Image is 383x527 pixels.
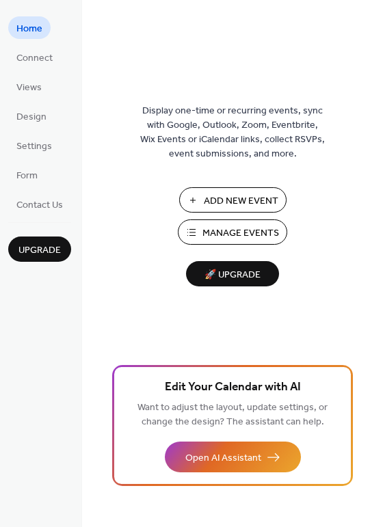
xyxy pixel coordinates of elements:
span: Add New Event [204,194,278,208]
a: Connect [8,46,61,68]
span: Form [16,169,38,183]
a: Contact Us [8,193,71,215]
button: Manage Events [178,219,287,245]
button: 🚀 Upgrade [186,261,279,286]
span: Contact Us [16,198,63,213]
a: Design [8,105,55,127]
span: Display one-time or recurring events, sync with Google, Outlook, Zoom, Eventbrite, Wix Events or ... [140,104,325,161]
span: Views [16,81,42,95]
a: Home [8,16,51,39]
span: Design [16,110,47,124]
span: Edit Your Calendar with AI [165,378,301,397]
span: Connect [16,51,53,66]
span: Open AI Assistant [185,451,261,465]
span: Home [16,22,42,36]
a: Settings [8,134,60,157]
span: Manage Events [202,226,279,241]
span: 🚀 Upgrade [194,266,271,284]
span: Upgrade [18,243,61,258]
span: Settings [16,139,52,154]
button: Upgrade [8,237,71,262]
button: Add New Event [179,187,287,213]
button: Open AI Assistant [165,442,301,472]
a: Views [8,75,50,98]
a: Form [8,163,46,186]
span: Want to adjust the layout, update settings, or change the design? The assistant can help. [137,398,328,431]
